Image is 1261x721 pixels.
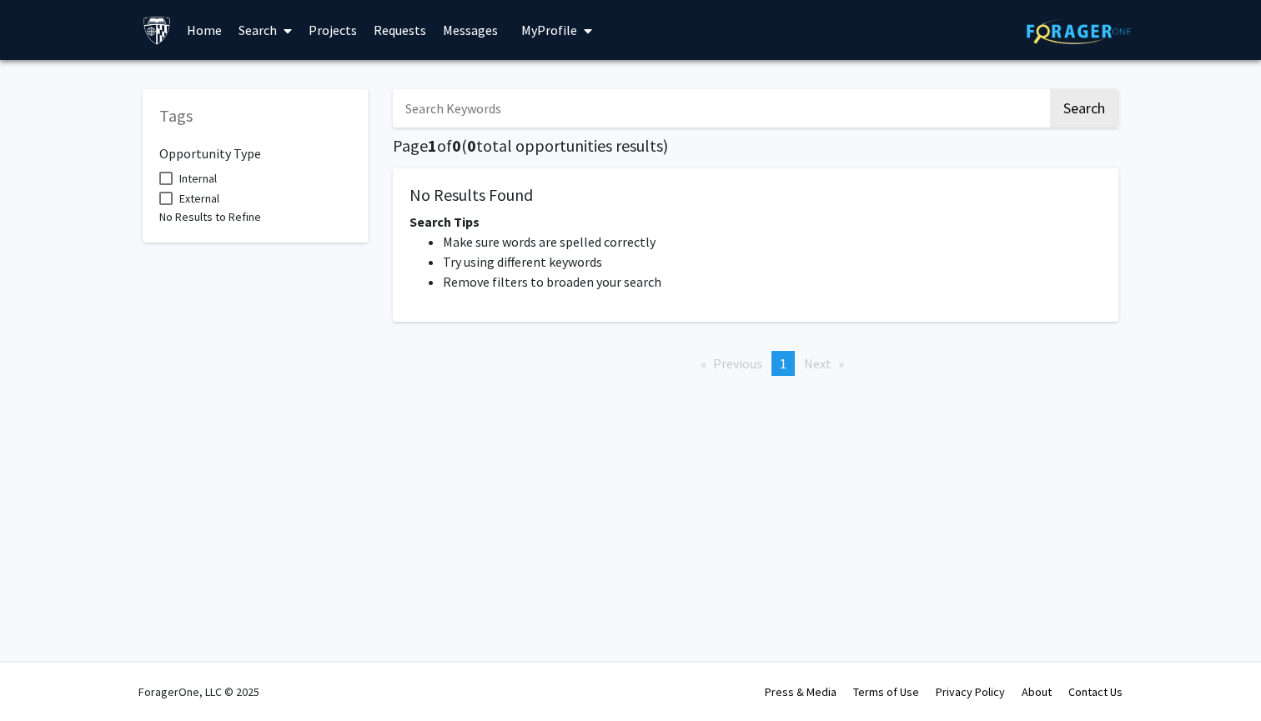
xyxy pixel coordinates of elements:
a: Search [230,1,300,59]
a: Requests [365,1,435,59]
li: Make sure words are spelled correctly [443,232,1102,252]
span: 1 [780,355,786,372]
span: 0 [467,135,476,156]
span: No Results to Refine [159,209,261,224]
a: Privacy Policy [936,684,1005,699]
button: Search [1050,89,1118,128]
span: Search Tips [409,213,480,230]
h5: Tags [159,106,351,126]
a: Projects [300,1,365,59]
img: ForagerOne Logo [1027,18,1131,44]
a: About [1022,684,1052,699]
span: Internal [179,168,217,188]
span: Previous [713,355,762,372]
span: Next [804,355,831,372]
a: Messages [435,1,506,59]
h5: Page of ( total opportunities results) [393,136,1118,156]
span: External [179,188,219,208]
h6: Opportunity Type [159,133,351,162]
ul: Pagination [393,351,1118,376]
div: ForagerOne, LLC © 2025 [138,663,259,721]
img: Johns Hopkins University Logo [143,16,172,45]
span: 0 [452,135,461,156]
h5: No Results Found [409,185,1102,205]
span: My Profile [521,22,577,38]
a: Contact Us [1068,684,1123,699]
a: Press & Media [765,684,836,699]
iframe: Chat [13,646,71,708]
li: Remove filters to broaden your search [443,272,1102,292]
input: Search Keywords [393,89,1047,128]
a: Home [178,1,230,59]
li: Try using different keywords [443,252,1102,272]
span: 1 [428,135,437,156]
a: Terms of Use [853,684,919,699]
